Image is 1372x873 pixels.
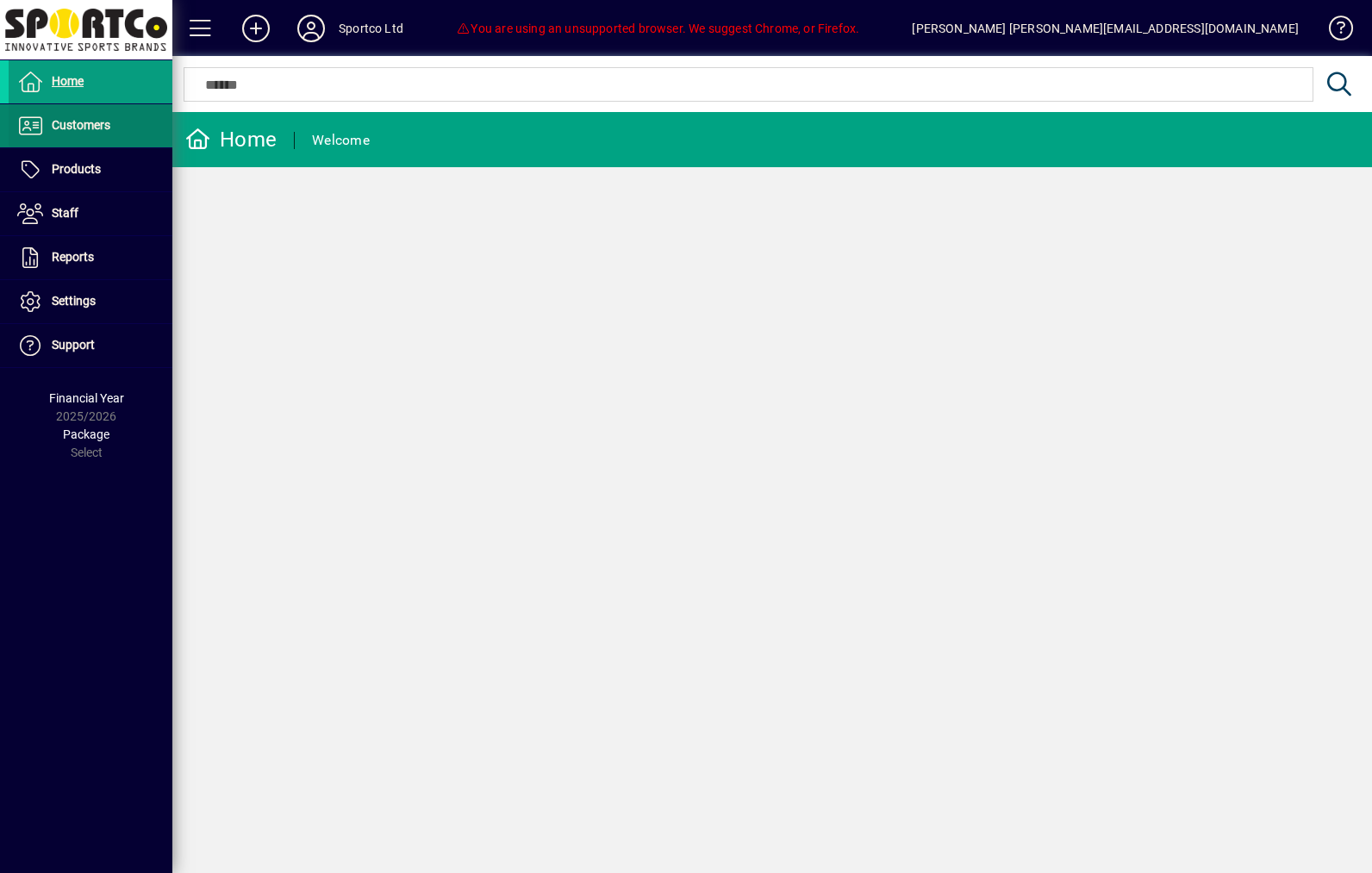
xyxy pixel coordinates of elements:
a: Customers [9,104,172,147]
a: Settings [9,280,172,323]
span: Products [52,162,101,176]
a: Knowledge Base [1316,3,1350,59]
a: Products [9,148,172,191]
span: Financial Year [49,391,124,405]
a: Staff [9,192,172,235]
div: [PERSON_NAME] [PERSON_NAME][EMAIL_ADDRESS][DOMAIN_NAME] [912,15,1299,42]
span: Settings [52,294,96,308]
div: Home [185,126,277,153]
span: Support [52,338,95,352]
span: Staff [52,206,78,220]
div: Sportco Ltd [339,15,403,42]
span: Home [52,74,84,88]
span: You are using an unsupported browser. We suggest Chrome, or Firefox. [456,22,859,35]
div: Welcome [312,127,370,154]
button: Add [228,13,284,44]
span: Reports [52,250,94,264]
button: Profile [284,13,339,44]
a: Reports [9,236,172,279]
a: Support [9,324,172,367]
span: Package [63,427,109,441]
span: Customers [52,118,110,132]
